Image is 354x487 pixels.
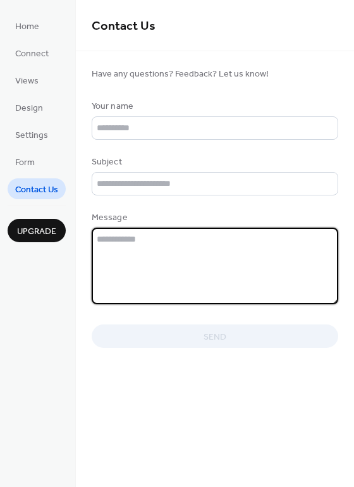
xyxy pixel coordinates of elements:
span: Views [15,75,39,88]
span: Home [15,20,39,34]
span: Settings [15,129,48,142]
span: Connect [15,47,49,61]
span: Form [15,156,35,170]
a: Views [8,70,46,90]
a: Form [8,151,42,172]
a: Design [8,97,51,118]
a: Contact Us [8,178,66,199]
a: Home [8,15,47,36]
span: Upgrade [17,225,56,238]
span: Contact Us [15,183,58,197]
span: Contact Us [92,14,156,39]
span: Have any questions? Feedback? Let us know! [92,68,338,81]
a: Settings [8,124,56,145]
div: Subject [92,156,336,169]
div: Message [92,211,336,225]
a: Connect [8,42,56,63]
div: Your name [92,100,336,113]
span: Design [15,102,43,115]
button: Upgrade [8,219,66,242]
